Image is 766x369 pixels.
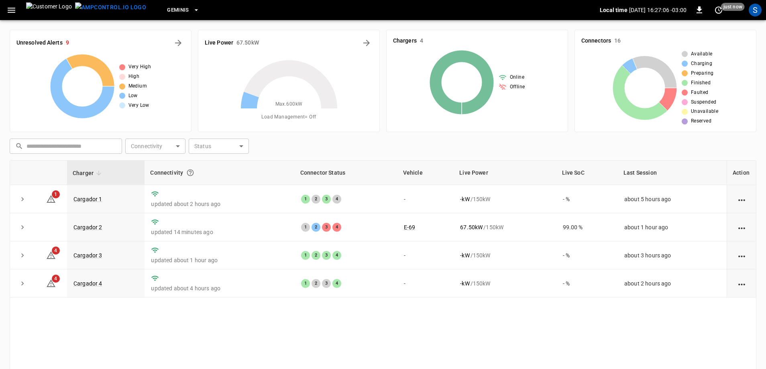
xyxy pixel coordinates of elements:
[167,6,189,15] span: Geminis
[46,252,56,258] a: 4
[261,113,316,121] span: Load Management = Off
[460,195,469,203] p: - kW
[618,161,727,185] th: Last Session
[52,190,60,198] span: 1
[393,37,417,45] h6: Chargers
[172,37,185,49] button: All Alerts
[332,223,341,232] div: 4
[691,117,711,125] span: Reserved
[600,6,627,14] p: Local time
[460,251,469,259] p: - kW
[16,249,29,261] button: expand row
[151,228,288,236] p: updated 14 minutes ago
[618,213,727,241] td: about 1 hour ago
[737,251,747,259] div: action cell options
[360,37,373,49] button: Energy Overview
[301,251,310,260] div: 1
[556,185,618,213] td: - %
[629,6,687,14] p: [DATE] 16:27:06 -03:00
[164,2,203,18] button: Geminis
[150,165,289,180] div: Connectivity
[691,50,713,58] span: Available
[556,213,618,241] td: 99.00 %
[460,251,550,259] div: / 150 kW
[618,241,727,269] td: about 3 hours ago
[205,39,233,47] h6: Live Power
[128,63,151,71] span: Very High
[397,269,454,298] td: -
[128,82,147,90] span: Medium
[510,83,525,91] span: Offline
[295,161,397,185] th: Connector Status
[420,37,423,45] h6: 4
[151,256,288,264] p: updated about 1 hour ago
[301,195,310,204] div: 1
[737,195,747,203] div: action cell options
[236,39,259,47] h6: 67.50 kW
[581,37,611,45] h6: Connectors
[275,100,303,108] span: Max. 600 kW
[397,161,454,185] th: Vehicle
[556,269,618,298] td: - %
[52,275,60,283] span: 4
[301,279,310,288] div: 1
[397,185,454,213] td: -
[737,279,747,287] div: action cell options
[618,269,727,298] td: about 2 hours ago
[312,279,320,288] div: 2
[75,2,146,12] img: ampcontrol.io logo
[510,73,524,82] span: Online
[46,280,56,286] a: 4
[691,79,711,87] span: Finished
[721,3,745,11] span: just now
[460,195,550,203] div: / 150 kW
[332,251,341,260] div: 4
[618,185,727,213] td: about 5 hours ago
[712,4,725,16] button: set refresh interval
[322,251,331,260] div: 3
[727,161,756,185] th: Action
[16,193,29,205] button: expand row
[397,241,454,269] td: -
[460,279,469,287] p: - kW
[556,161,618,185] th: Live SoC
[691,89,709,97] span: Faulted
[460,279,550,287] div: / 150 kW
[151,200,288,208] p: updated about 2 hours ago
[749,4,762,16] div: profile-icon
[691,69,714,77] span: Preparing
[332,195,341,204] div: 4
[128,102,149,110] span: Very Low
[128,92,138,100] span: Low
[556,241,618,269] td: - %
[312,251,320,260] div: 2
[404,224,416,230] a: E-69
[454,161,556,185] th: Live Power
[46,195,56,202] a: 1
[332,279,341,288] div: 4
[66,39,69,47] h6: 9
[460,223,483,231] p: 67.50 kW
[16,221,29,233] button: expand row
[73,168,104,178] span: Charger
[460,223,550,231] div: / 150 kW
[16,39,63,47] h6: Unresolved Alerts
[26,2,72,18] img: Customer Logo
[52,247,60,255] span: 4
[312,195,320,204] div: 2
[301,223,310,232] div: 1
[691,108,718,116] span: Unavailable
[73,280,102,287] a: Cargador 4
[614,37,621,45] h6: 16
[737,223,747,231] div: action cell options
[128,73,140,81] span: High
[73,196,102,202] a: Cargador 1
[312,223,320,232] div: 2
[73,224,102,230] a: Cargador 2
[691,60,712,68] span: Charging
[322,195,331,204] div: 3
[322,223,331,232] div: 3
[322,279,331,288] div: 3
[73,252,102,259] a: Cargador 3
[691,98,717,106] span: Suspended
